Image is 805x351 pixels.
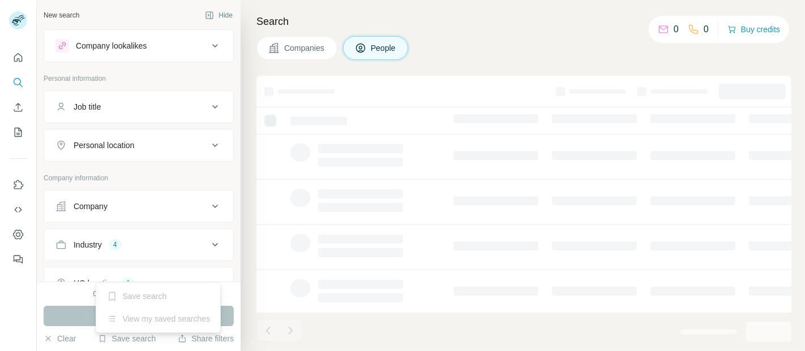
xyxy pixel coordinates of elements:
button: Use Surfe on LinkedIn [9,175,27,195]
div: Personal location [74,140,134,151]
div: Company lookalikes [76,40,147,51]
div: New search [44,10,79,20]
div: 4 [109,240,122,250]
div: Job title [74,101,101,112]
button: Hide [197,7,241,24]
button: Search [9,72,27,93]
button: HQ location1 [44,270,233,297]
button: Quick start [9,47,27,68]
button: Company lookalikes [44,32,233,59]
button: Industry4 [44,231,233,258]
div: View my saved searches [99,307,218,330]
button: Enrich CSV [9,97,27,118]
div: Save search [99,285,218,307]
button: Personal location [44,132,233,159]
button: Feedback [9,249,27,270]
span: Companies [284,42,326,54]
p: 0 [674,23,679,36]
button: My lists [9,122,27,142]
button: Share filters [178,333,234,344]
button: Use Surfe API [9,200,27,220]
button: Save search [98,333,156,344]
p: Company information [44,173,234,183]
button: Job title [44,93,233,120]
button: Buy credits [727,21,780,37]
span: People [371,42,397,54]
div: 0 search results remaining [93,289,185,299]
div: HQ location [74,278,115,289]
div: Industry [74,239,102,250]
button: Clear [44,333,76,344]
div: 1 [122,278,135,288]
button: Dashboard [9,224,27,245]
p: Personal information [44,73,234,84]
h4: Search [256,14,791,29]
p: 0 [704,23,709,36]
button: Company [44,193,233,220]
div: Company [74,201,108,212]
